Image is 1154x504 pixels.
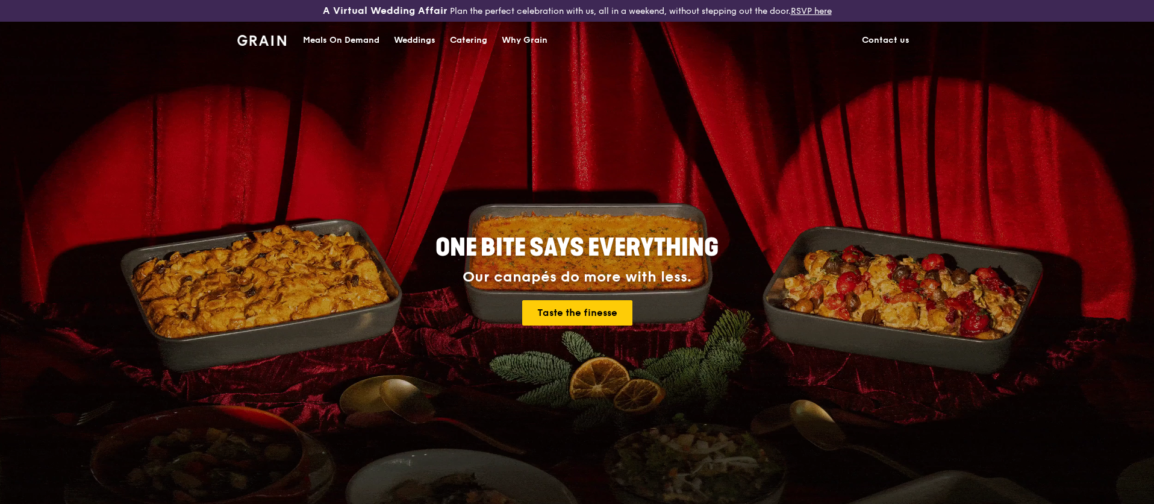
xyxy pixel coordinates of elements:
div: Plan the perfect celebration with us, all in a weekend, without stepping out the door. [230,5,924,17]
div: Our canapés do more with less. [360,269,794,286]
img: Grain [237,35,286,46]
a: Weddings [387,22,443,58]
div: Weddings [394,22,435,58]
h3: A Virtual Wedding Affair [323,5,448,17]
a: RSVP here [791,6,832,16]
a: Taste the finesse [522,300,632,326]
a: Why Grain [494,22,555,58]
a: Catering [443,22,494,58]
a: GrainGrain [237,21,286,57]
div: Meals On Demand [303,22,379,58]
div: Catering [450,22,487,58]
span: ONE BITE SAYS EVERYTHING [435,233,719,262]
div: Why Grain [502,22,547,58]
a: Contact us [855,22,917,58]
